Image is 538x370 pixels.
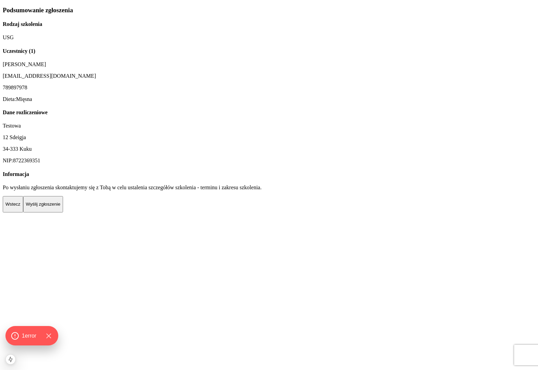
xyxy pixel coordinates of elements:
button: Wyślij zgłoszenie [23,196,63,212]
p: Po wysłaniu zgłoszenia skontaktujemy się z Tobą w celu ustalenia szczegółów szkolenia - terminu i... [3,184,535,191]
p: NIP: 8722369351 [3,158,535,164]
p: 34-333 Kuku [3,146,535,152]
h3: Podsumowanie zgłoszenia [3,6,535,14]
p: Testowa [3,123,535,129]
p: 12 Sdeigja [3,134,535,140]
p: Dieta: Mięsna [3,96,535,102]
p: [EMAIL_ADDRESS][DOMAIN_NAME] [3,73,535,79]
h4: Uczestnicy ( 1 ) [3,48,535,54]
h4: Informacja [3,171,535,177]
h4: Dane rozliczeniowe [3,109,535,116]
p: [PERSON_NAME] [3,61,535,68]
h4: Rodzaj szkolenia [3,21,535,27]
p: Wstecz [5,202,20,207]
p: USG [3,34,535,41]
p: 789897978 [3,85,535,91]
button: Wstecz [3,196,23,212]
p: Wyślij zgłoszenie [26,202,60,207]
